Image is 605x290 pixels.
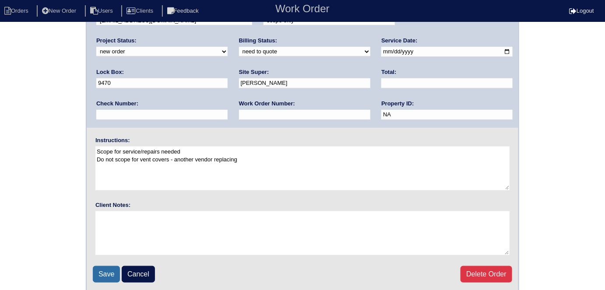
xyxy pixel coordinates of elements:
[37,5,83,17] li: New Order
[85,7,120,14] a: Users
[162,5,206,17] li: Feedback
[121,5,160,17] li: Clients
[381,68,396,76] label: Total:
[85,5,120,17] li: Users
[239,100,295,108] label: Work Order Number:
[37,7,83,14] a: New Order
[239,37,277,45] label: Billing Status:
[96,68,124,76] label: Lock Box:
[95,201,130,209] label: Client Notes:
[95,136,130,144] label: Instructions:
[121,7,160,14] a: Clients
[96,100,138,108] label: Check Number:
[569,7,594,14] a: Logout
[122,266,155,283] a: Cancel
[96,37,137,45] label: Project Status:
[239,68,269,76] label: Site Super:
[461,266,512,283] a: Delete Order
[381,37,417,45] label: Service Date:
[381,100,414,108] label: Property ID:
[93,266,120,283] input: Save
